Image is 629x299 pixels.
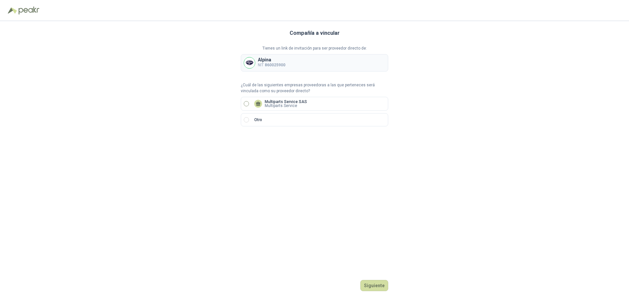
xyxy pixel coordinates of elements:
img: Peakr [18,7,39,14]
p: Alpina [258,57,285,62]
button: Siguiente [360,280,388,291]
b: 860025900 [265,63,285,67]
p: Multiparts Service [265,104,307,108]
h3: Compañía a vincular [290,29,340,37]
p: Otro [254,117,262,123]
p: NIT [258,62,285,68]
p: Tienes un link de invitación para ser proveedor directo de: [241,45,388,52]
img: Logo [8,7,17,14]
img: Company Logo [244,57,255,68]
p: Multiparts Service SAS [265,100,307,104]
p: ¿Cuál de las siguientes empresas proveedoras a las que perteneces será vinculada como su proveedo... [241,82,388,95]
